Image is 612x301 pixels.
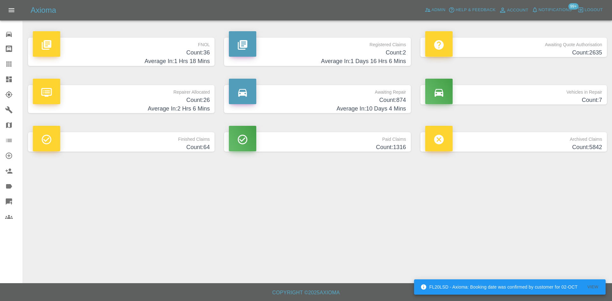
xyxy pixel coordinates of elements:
h4: Count: 5842 [425,143,602,152]
a: Repairer AllocatedCount:26Average In:2 Hrs 6 Mins [28,85,215,113]
a: Finished ClaimsCount:64 [28,132,215,152]
h4: Average In: 1 Hrs 18 Mins [33,57,210,66]
p: FNOL [33,38,210,48]
span: Logout [585,6,603,14]
p: Paid Claims [229,132,406,143]
h4: Average In: 10 Days 4 Mins [229,104,406,113]
a: Registered ClaimsCount:2Average In:1 Days 16 Hrs 6 Mins [224,38,411,66]
div: FL20LSD - Axioma: Booking date was confirmed by customer for 02-OCT [420,281,578,293]
button: Logout [576,5,604,15]
h4: Count: 36 [33,48,210,57]
h4: Count: 2 [229,48,406,57]
h4: Count: 1316 [229,143,406,152]
p: Repairer Allocated [33,85,210,96]
span: Admin [432,6,446,14]
h4: Count: 2635 [425,48,602,57]
h4: Count: 7 [425,96,602,104]
p: Awaiting Repair [229,85,406,96]
h6: Copyright © 2025 Axioma [5,288,607,297]
a: FNOLCount:36Average In:1 Hrs 18 Mins [28,38,215,66]
a: Admin [423,5,447,15]
span: Account [507,7,528,14]
button: Help & Feedback [447,5,497,15]
h4: Count: 874 [229,96,406,104]
a: Archived ClaimsCount:5842 [420,132,607,152]
a: Vehicles in RepairCount:7 [420,85,607,104]
button: Open drawer [4,3,19,18]
h4: Count: 64 [33,143,210,152]
p: Vehicles in Repair [425,85,602,96]
p: Finished Claims [33,132,210,143]
p: Archived Claims [425,132,602,143]
h5: Axioma [31,5,56,15]
a: Awaiting RepairCount:874Average In:10 Days 4 Mins [224,85,411,113]
a: Paid ClaimsCount:1316 [224,132,411,152]
a: Account [497,5,530,15]
a: Awaiting Quote AuthorisationCount:2635 [420,38,607,57]
p: Awaiting Quote Authorisation [425,38,602,48]
h4: Average In: 1 Days 16 Hrs 6 Mins [229,57,406,66]
span: Help & Feedback [455,6,495,14]
h4: Average In: 2 Hrs 6 Mins [33,104,210,113]
p: Registered Claims [229,38,406,48]
span: Notifications [539,6,572,14]
span: 99+ [568,3,579,10]
button: View [583,282,603,292]
button: Notifications [530,5,573,15]
h4: Count: 26 [33,96,210,104]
